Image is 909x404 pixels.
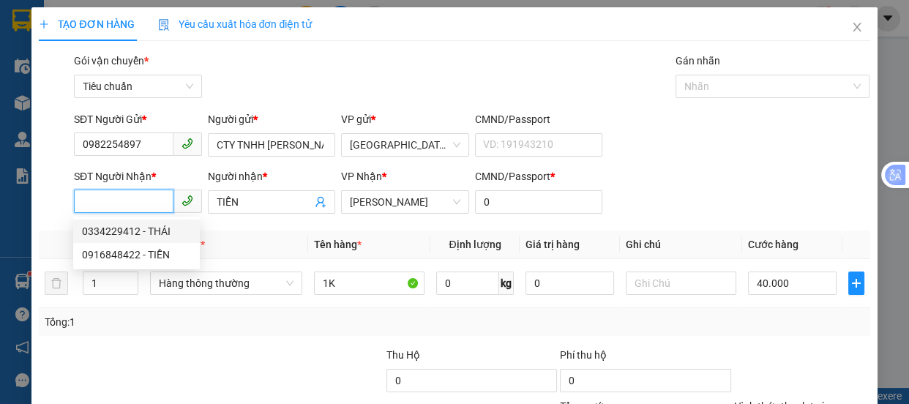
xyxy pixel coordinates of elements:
div: HƯƠNG [12,45,161,63]
span: Tuy Hòa [350,191,460,213]
div: A [171,83,288,101]
span: Giá trị hàng [525,239,580,250]
span: plus [849,277,864,289]
div: SĐT Người Gửi [74,111,202,127]
div: Phí thu hộ [560,347,730,369]
span: Nhận: [171,12,206,28]
span: phone [182,138,193,149]
span: Đơn vị tính [150,239,205,250]
span: Hàng thông thường [159,272,293,294]
span: Định lượng [449,239,501,250]
span: close [851,21,863,33]
span: kg [499,272,514,295]
div: 0327269311 [12,63,161,83]
span: Đà Lạt [350,134,460,156]
span: VP Nhận [341,171,382,182]
span: plus [39,19,49,29]
div: 0968980955 [171,63,288,83]
span: Gói vận chuyển [74,55,149,67]
input: Ghi Chú [626,272,736,295]
label: Gán nhãn [676,55,720,67]
span: Yêu cầu xuất hóa đơn điện tử [158,18,313,30]
div: 0916848422 - TIỄN [73,243,200,266]
span: phone [182,195,193,206]
div: CMND/Passport [475,168,603,184]
input: 0 [525,272,614,295]
div: Người nhận [208,168,336,184]
input: VD: Bàn, Ghế [314,272,424,295]
div: SĐT Người Nhận [74,168,202,184]
div: [GEOGRAPHIC_DATA] [12,12,161,45]
button: Close [837,7,878,48]
span: Cước hàng [748,239,798,250]
button: plus [848,272,864,295]
span: Tiêu chuẩn [83,75,193,97]
div: VP gửi [341,111,469,127]
div: [PERSON_NAME] [171,12,288,45]
div: 0334229412 - THÁI [73,220,200,243]
img: icon [158,19,170,31]
div: HẠNH [171,45,288,63]
span: user-add [315,196,326,208]
span: Gửi: [12,12,35,28]
th: Ghi chú [620,231,742,259]
div: Người gửi [208,111,336,127]
div: Tổng: 1 [45,314,352,330]
div: CMND/Passport [475,111,603,127]
div: 0334229412 - THÁI [82,223,191,239]
button: delete [45,272,68,295]
div: 0916848422 - TIỄN [82,247,191,263]
span: Tên hàng [314,239,362,250]
span: TẠO ĐƠN HÀNG [39,18,134,30]
span: Thu Hộ [386,349,420,361]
